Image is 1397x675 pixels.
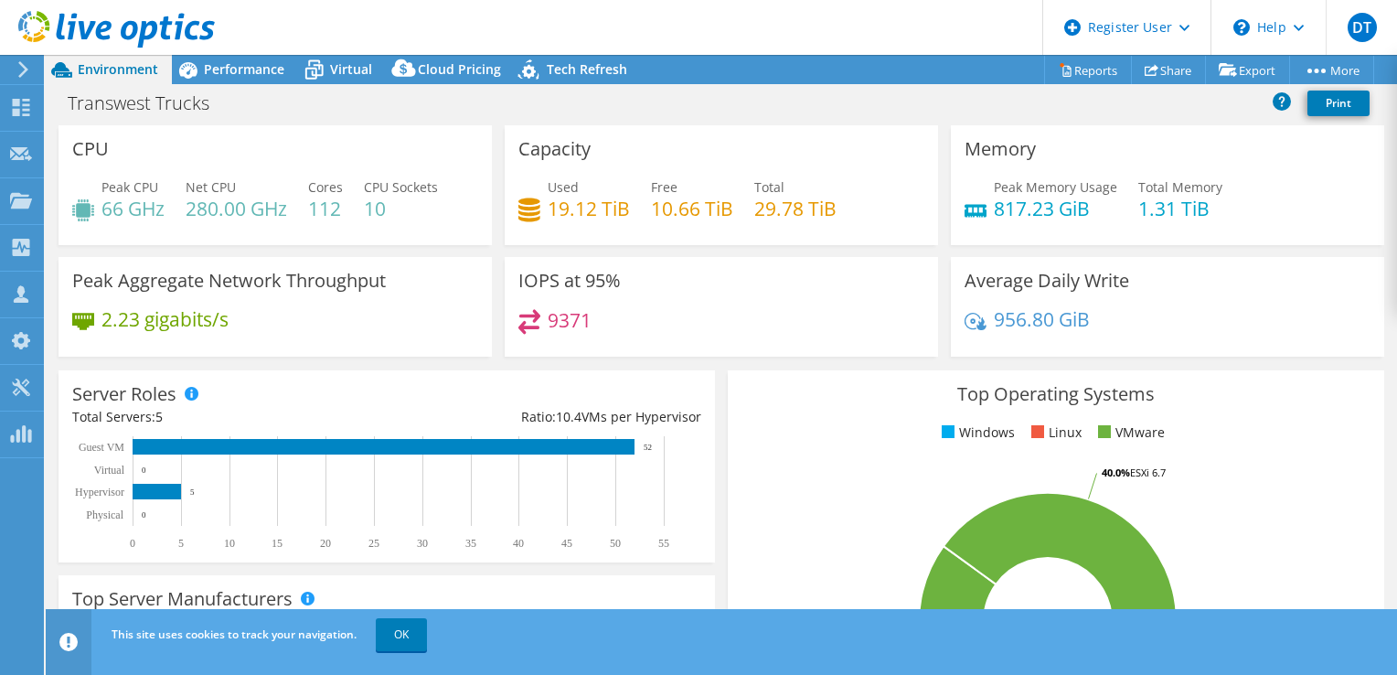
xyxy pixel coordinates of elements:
span: Total [754,178,784,196]
span: Peak CPU [101,178,158,196]
span: Cloud Pricing [418,60,501,78]
span: Environment [78,60,158,78]
span: Total Memory [1138,178,1222,196]
h4: 956.80 GiB [994,309,1090,329]
div: Total Servers: [72,407,387,427]
h4: 9371 [548,310,592,330]
a: Reports [1044,56,1132,84]
h3: IOPS at 95% [518,271,621,291]
span: CPU Sockets [364,178,438,196]
h4: 112 [308,198,343,219]
text: 55 [658,537,669,550]
h3: Peak Aggregate Network Throughput [72,271,386,291]
h4: 29.78 TiB [754,198,837,219]
h4: 1.31 TiB [1138,198,1222,219]
text: Physical [86,509,123,521]
text: 15 [272,537,283,550]
text: 30 [417,537,428,550]
span: This site uses cookies to track your navigation. [112,627,357,642]
span: DT [1348,13,1377,42]
text: 0 [130,537,135,550]
h4: 19.12 TiB [548,198,630,219]
h3: Top Operating Systems [741,384,1370,404]
h3: Average Daily Write [965,271,1129,291]
span: Net CPU [186,178,236,196]
span: Tech Refresh [547,60,627,78]
text: 5 [178,537,184,550]
text: 50 [610,537,621,550]
svg: \n [1233,19,1250,36]
text: 10 [224,537,235,550]
text: 45 [561,537,572,550]
span: Free [651,178,677,196]
a: OK [376,618,427,651]
text: 40 [513,537,524,550]
text: 0 [142,510,146,520]
li: VMware [1093,423,1165,443]
text: Hypervisor [75,486,124,498]
h3: Memory [965,139,1036,159]
text: Guest VM [79,441,124,454]
h4: 66 GHz [101,198,165,219]
div: Ratio: VMs per Hypervisor [387,407,701,427]
tspan: ESXi 6.7 [1130,466,1166,479]
span: Peak Memory Usage [994,178,1117,196]
text: 0 [142,466,146,475]
h4: 2.23 gigabits/s [101,309,229,329]
li: Windows [937,423,1015,443]
h4: 10 [364,198,438,219]
li: Linux [1027,423,1082,443]
text: 35 [465,537,476,550]
h4: 817.23 GiB [994,198,1117,219]
h1: Transwest Trucks [59,93,238,113]
text: 25 [368,537,379,550]
a: More [1289,56,1374,84]
span: 10.4 [556,408,581,425]
h3: Top Server Manufacturers [72,589,293,609]
span: Cores [308,178,343,196]
h3: Capacity [518,139,591,159]
text: 5 [190,487,195,497]
a: Share [1131,56,1206,84]
span: 5 [155,408,163,425]
h3: CPU [72,139,109,159]
span: Used [548,178,579,196]
a: Export [1205,56,1290,84]
tspan: 40.0% [1102,466,1130,479]
a: Print [1307,91,1370,116]
h3: Server Roles [72,384,176,404]
h4: 10.66 TiB [651,198,733,219]
span: Performance [204,60,284,78]
text: 20 [320,537,331,550]
span: Virtual [330,60,372,78]
h4: 280.00 GHz [186,198,287,219]
text: Virtual [94,464,125,477]
text: 52 [644,443,652,452]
